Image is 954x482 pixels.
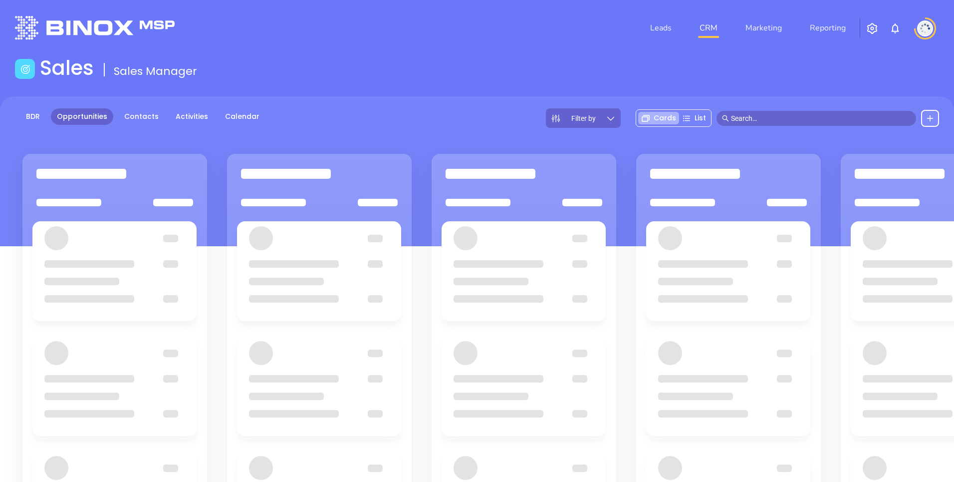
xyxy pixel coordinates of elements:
[646,18,676,38] a: Leads
[15,16,175,39] img: logo
[866,22,878,34] img: iconSetting
[917,20,933,36] img: user
[741,18,786,38] a: Marketing
[20,108,46,125] a: BDR
[731,113,911,124] input: Search…
[654,113,676,123] span: Cards
[806,18,850,38] a: Reporting
[51,108,113,125] a: Opportunities
[571,115,596,122] span: Filter by
[696,18,721,38] a: CRM
[219,108,265,125] a: Calendar
[722,115,729,122] span: search
[889,22,901,34] img: iconNotification
[40,56,94,80] h1: Sales
[695,113,706,123] span: List
[114,63,197,79] span: Sales Manager
[118,108,165,125] a: Contacts
[170,108,214,125] a: Activities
